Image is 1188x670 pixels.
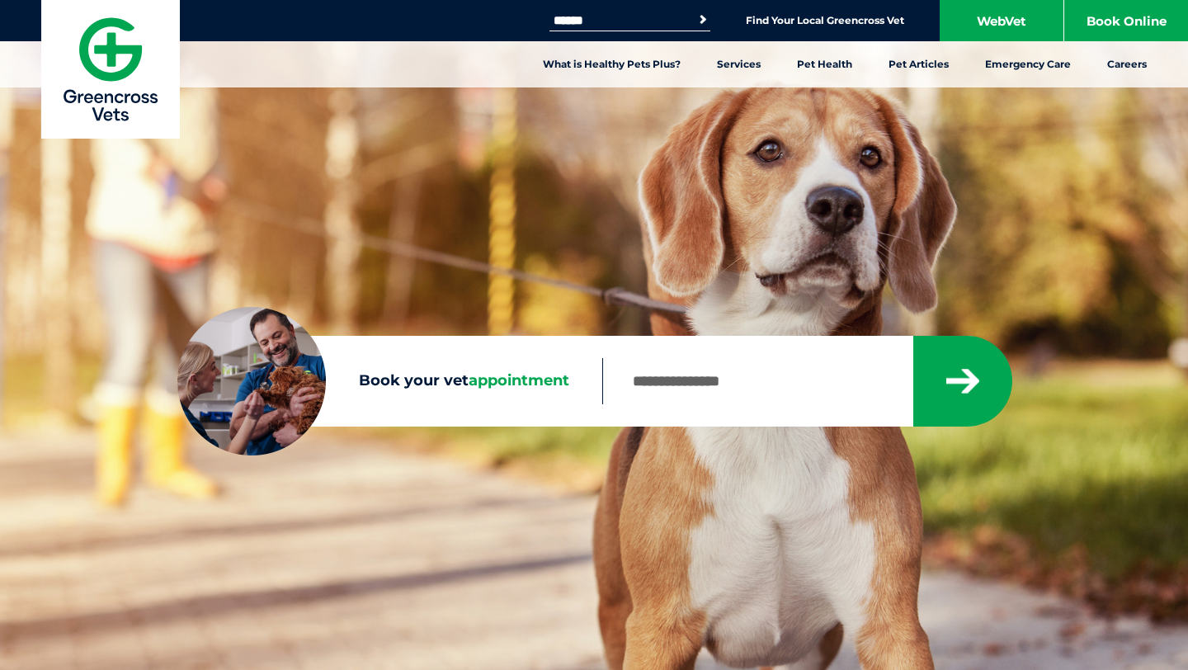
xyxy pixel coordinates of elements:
[746,14,904,27] a: Find Your Local Greencross Vet
[177,369,602,394] label: Book your vet
[699,41,779,87] a: Services
[469,371,569,389] span: appointment
[779,41,870,87] a: Pet Health
[870,41,967,87] a: Pet Articles
[525,41,699,87] a: What is Healthy Pets Plus?
[1089,41,1165,87] a: Careers
[695,12,711,28] button: Search
[967,41,1089,87] a: Emergency Care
